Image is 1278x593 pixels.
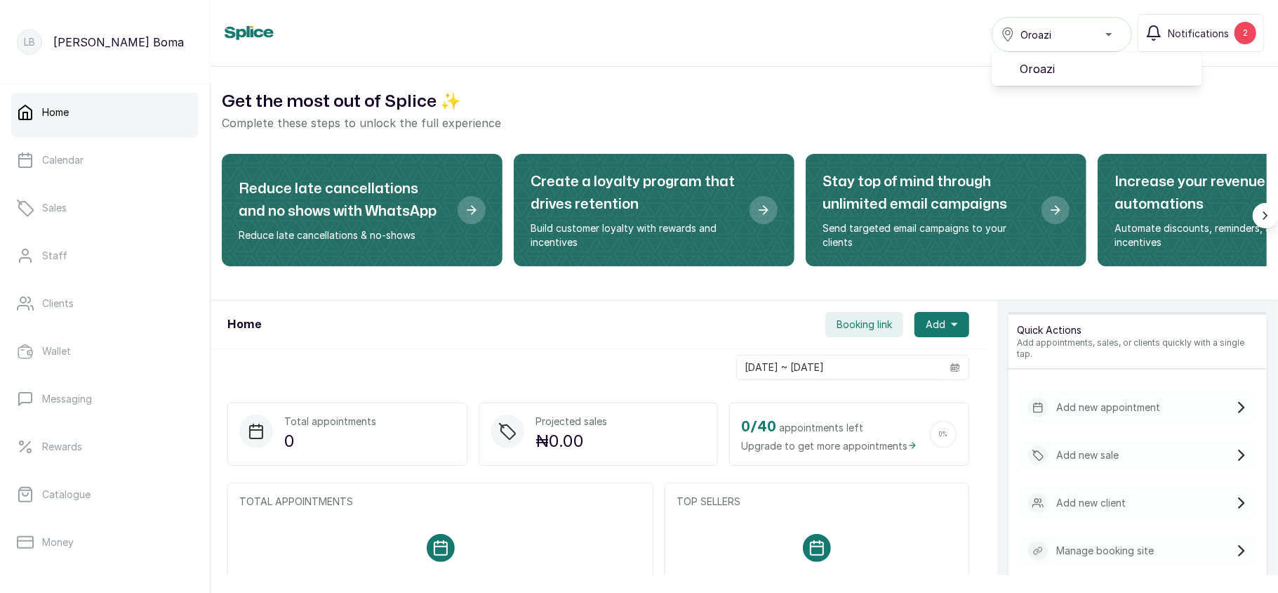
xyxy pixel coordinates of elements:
p: Add new sale [1056,448,1119,462]
div: 2 [1234,22,1256,44]
p: Sales [42,201,67,215]
a: Calendar [11,141,199,180]
span: Upgrade to get more appointments [741,438,917,453]
h2: 0 / 40 [741,416,776,438]
a: Staff [11,236,199,275]
input: Select date [737,356,942,379]
h2: Create a loyalty program that drives retention [531,171,738,216]
p: Send targeted email campaigns to your clients [823,221,1030,249]
div: Stay top of mind through unlimited email campaigns [806,154,1086,266]
a: Messaging [11,379,199,419]
span: 0 % [939,431,947,438]
p: Reduce late cancellations & no-shows [239,228,446,242]
p: Projected sales [535,415,607,429]
p: Wallet [42,344,71,358]
p: Add new appointment [1056,400,1160,415]
div: Create a loyalty program that drives retention [514,154,794,266]
p: Add appointments, sales, or clients quickly with a single tap. [1017,337,1258,360]
a: Money [11,523,199,562]
a: Home [11,93,199,132]
h1: Home [227,316,261,333]
p: Build customer loyalty with rewards and incentives [531,221,738,249]
p: Messaging [42,392,92,406]
p: LB [24,35,35,49]
p: Money [42,535,74,549]
p: 0 [284,429,376,454]
p: ₦0.00 [535,429,607,454]
p: Quick Actions [1017,323,1258,337]
a: Sales [11,188,199,228]
button: Booking link [825,312,903,337]
svg: calendar [950,363,960,372]
p: [PERSON_NAME] Boma [53,34,184,51]
p: Catalogue [42,488,91,502]
span: Booking link [837,318,892,332]
a: Catalogue [11,475,199,514]
span: Add [926,318,945,332]
h2: Reduce late cancellations and no shows with WhatsApp [239,178,446,223]
h2: Stay top of mind through unlimited email campaigns [823,171,1030,216]
span: appointments left [779,421,863,435]
p: Add new client [1056,496,1126,510]
p: Staff [42,249,67,263]
p: Clients [42,296,74,311]
p: Manage booking site [1056,544,1154,558]
p: Complete these steps to unlock the full experience [222,115,1267,131]
span: Notifications [1168,26,1229,41]
p: Total appointments [284,415,376,429]
div: Reduce late cancellations and no shows with WhatsApp [222,154,502,266]
p: No appointments. Visit your calendar to add some appointments for [DATE] [262,562,618,587]
button: Notifications2 [1138,14,1264,52]
p: Calendar [42,153,84,167]
a: Clients [11,284,199,323]
p: Rewards [42,440,82,454]
p: Home [42,105,69,119]
p: TOP SELLERS [677,495,957,509]
a: Wallet [11,332,199,371]
ul: Oroazi [992,52,1202,86]
button: Add [914,312,969,337]
span: Oroazi [1020,60,1191,77]
button: Oroazi [992,17,1132,52]
span: Oroazi [1020,27,1051,42]
h2: Get the most out of Splice ✨ [222,89,1267,115]
a: Rewards [11,427,199,467]
p: TOTAL APPOINTMENTS [239,495,641,509]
